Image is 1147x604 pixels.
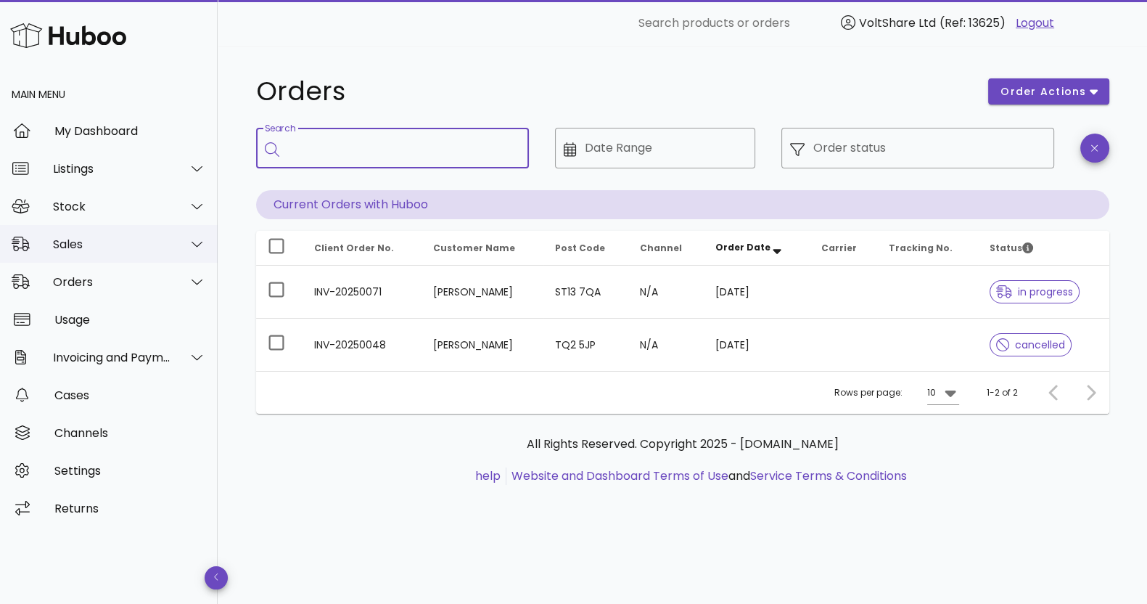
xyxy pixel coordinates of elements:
img: Huboo Logo [10,20,126,51]
div: Listings [53,162,171,176]
div: 10 [927,386,936,399]
th: Order Date: Sorted descending. Activate to remove sorting. [704,231,810,266]
span: VoltShare Ltd [859,15,936,31]
div: Settings [54,464,206,478]
div: My Dashboard [54,124,206,138]
span: Carrier [821,242,856,254]
span: Status [990,242,1033,254]
a: Website and Dashboard Terms of Use [511,468,728,484]
div: Rows per page: [834,372,959,414]
p: All Rights Reserved. Copyright 2025 - [DOMAIN_NAME] [268,436,1098,453]
td: INV-20250071 [303,266,422,319]
div: Sales [53,237,171,251]
th: Post Code [543,231,628,266]
h1: Orders [256,78,971,105]
th: Channel [628,231,704,266]
label: Search [265,123,295,134]
td: ST13 7QA [543,266,628,319]
td: [PERSON_NAME] [422,319,543,371]
div: 10Rows per page: [927,381,959,404]
td: [DATE] [704,319,810,371]
th: Status [978,231,1109,266]
div: 1-2 of 2 [987,386,1018,399]
span: Tracking No. [889,242,953,254]
div: Usage [54,313,206,327]
div: Invoicing and Payments [53,351,171,364]
th: Tracking No. [877,231,978,266]
div: Orders [53,275,171,289]
button: order actions [988,78,1109,105]
a: Service Terms & Conditions [750,468,907,484]
span: order actions [1000,84,1087,99]
div: Returns [54,502,206,515]
span: cancelled [996,340,1065,350]
th: Client Order No. [303,231,422,266]
div: Channels [54,426,206,440]
span: Order Date [715,241,770,253]
th: Customer Name [422,231,543,266]
span: Post Code [555,242,605,254]
span: Channel [640,242,682,254]
span: (Ref: 13625) [940,15,1006,31]
span: Customer Name [433,242,515,254]
td: INV-20250048 [303,319,422,371]
span: in progress [996,287,1073,297]
th: Carrier [809,231,877,266]
td: [PERSON_NAME] [422,266,543,319]
td: N/A [628,266,704,319]
span: Client Order No. [314,242,394,254]
td: TQ2 5JP [543,319,628,371]
p: Current Orders with Huboo [256,190,1109,219]
a: help [475,468,501,484]
li: and [506,468,907,485]
td: N/A [628,319,704,371]
td: [DATE] [704,266,810,319]
a: Logout [1016,15,1054,32]
div: Cases [54,388,206,402]
div: Stock [53,200,171,213]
